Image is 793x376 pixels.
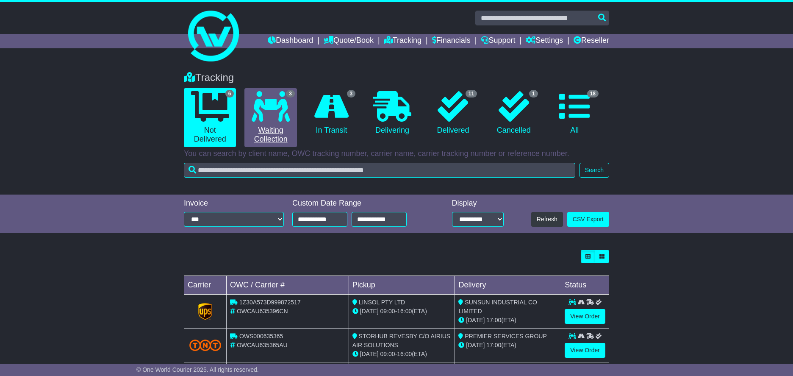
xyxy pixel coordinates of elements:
[486,317,501,323] span: 17:00
[531,212,563,227] button: Refresh
[526,34,563,48] a: Settings
[432,34,471,48] a: Financials
[352,333,450,348] span: STORHUB REVESBY C/O AIRIUS AIR SOLUTIONS
[136,366,259,373] span: © One World Courier 2025. All rights reserved.
[184,149,609,159] p: You can search by client name, OWC tracking number, carrier name, carrier tracking number or refe...
[549,88,601,138] a: 18 All
[380,351,395,357] span: 09:00
[587,90,599,97] span: 18
[198,303,213,320] img: GetCarrierServiceLogo
[359,299,405,306] span: LINSOL PTY LTD
[237,342,288,348] span: OWCAU635365AU
[574,34,609,48] a: Reseller
[184,276,227,295] td: Carrier
[244,88,297,147] a: 3 Waiting Collection
[458,316,557,325] div: (ETA)
[292,199,428,208] div: Custom Date Range
[286,90,295,97] span: 3
[486,342,501,348] span: 17:00
[458,341,557,350] div: (ETA)
[324,34,374,48] a: Quote/Book
[225,90,234,97] span: 6
[397,351,412,357] span: 16:00
[360,351,379,357] span: [DATE]
[180,72,613,84] div: Tracking
[360,308,379,315] span: [DATE]
[352,307,452,316] div: - (ETA)
[239,333,283,340] span: OWS000635365
[352,350,452,359] div: - (ETA)
[565,309,605,324] a: View Order
[481,34,515,48] a: Support
[579,163,609,178] button: Search
[237,308,288,315] span: OWCAU635396CN
[349,276,455,295] td: Pickup
[268,34,313,48] a: Dashboard
[458,299,537,315] span: SUNSUN INDUSTRIAL CO LIMITED
[529,90,538,97] span: 1
[366,88,418,138] a: Delivering
[184,199,284,208] div: Invoice
[380,308,395,315] span: 09:00
[384,34,421,48] a: Tracking
[565,343,605,358] a: View Order
[347,90,356,97] span: 3
[466,342,485,348] span: [DATE]
[397,308,412,315] span: 16:00
[305,88,358,138] a: 3 In Transit
[184,88,236,147] a: 6 Not Delivered
[465,333,546,340] span: PREMIER SERVICES GROUP
[452,199,504,208] div: Display
[567,212,609,227] a: CSV Export
[455,276,561,295] td: Delivery
[561,276,609,295] td: Status
[466,90,477,97] span: 11
[227,276,349,295] td: OWC / Carrier #
[189,340,221,351] img: TNT_Domestic.png
[427,88,479,138] a: 11 Delivered
[488,88,540,138] a: 1 Cancelled
[239,299,301,306] span: 1Z30A573D999872517
[466,317,485,323] span: [DATE]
